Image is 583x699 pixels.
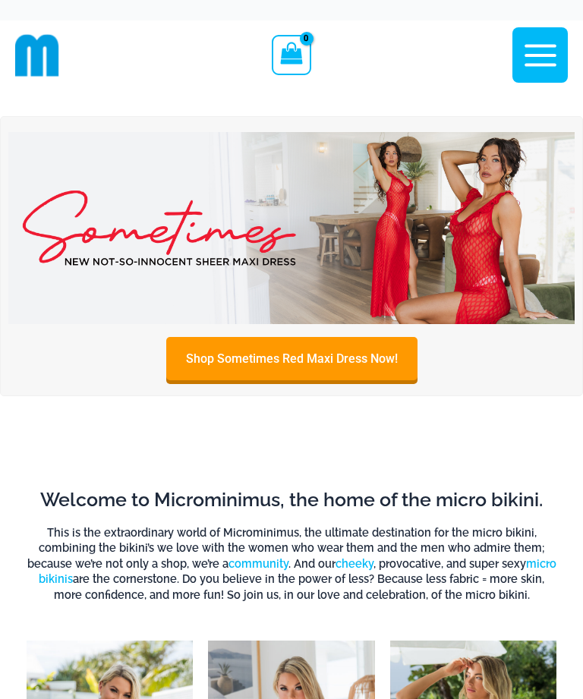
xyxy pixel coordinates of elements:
a: community [228,557,288,570]
img: Sometimes Red Maxi Dress [8,132,575,325]
img: cropped mm emblem [15,33,59,77]
a: View Shopping Cart, empty [272,35,310,74]
a: Shop Sometimes Red Maxi Dress Now! [166,337,418,380]
h6: This is the extraordinary world of Microminimus, the ultimate destination for the micro bikini, c... [27,525,556,603]
h2: Welcome to Microminimus, the home of the micro bikini. [27,487,556,512]
a: cheeky [336,557,373,570]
